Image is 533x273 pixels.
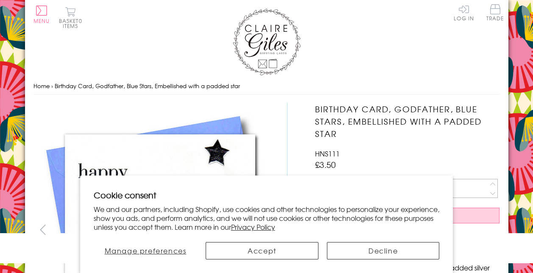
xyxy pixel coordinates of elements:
[59,7,82,28] button: Basket0 items
[94,189,440,201] h2: Cookie consent
[327,242,440,259] button: Decline
[486,4,504,22] a: Trade
[94,242,198,259] button: Manage preferences
[315,148,340,159] span: HNS111
[233,8,301,75] img: Claire Giles Greetings Cards
[55,82,240,90] span: Birthday Card, Godfather, Blue Stars, Embellished with a padded star
[51,82,53,90] span: ›
[63,17,82,30] span: 0 items
[33,17,50,25] span: Menu
[231,222,275,232] a: Privacy Policy
[33,6,50,23] button: Menu
[94,205,440,231] p: We and our partners, including Shopify, use cookies and other technologies to personalize your ex...
[33,220,53,239] button: prev
[315,103,500,139] h1: Birthday Card, Godfather, Blue Stars, Embellished with a padded star
[33,78,500,95] nav: breadcrumbs
[315,159,336,170] span: £3.50
[105,245,187,256] span: Manage preferences
[454,4,474,21] a: Log In
[33,82,50,90] a: Home
[206,242,318,259] button: Accept
[486,4,504,21] span: Trade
